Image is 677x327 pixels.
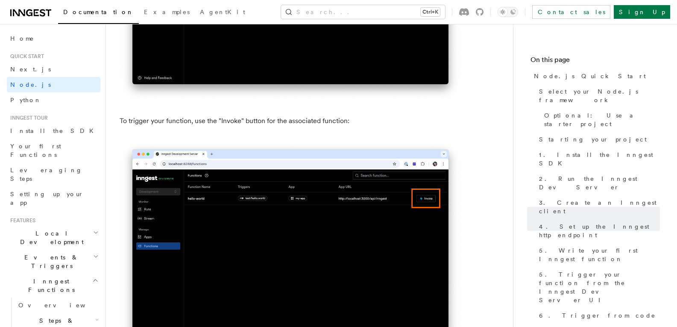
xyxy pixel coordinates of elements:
[10,127,99,134] span: Install the SDK
[539,150,660,168] span: 1. Install the Inngest SDK
[7,53,44,60] span: Quick start
[539,198,660,215] span: 3. Create an Inngest client
[7,217,35,224] span: Features
[15,298,100,313] a: Overview
[7,253,93,270] span: Events & Triggers
[539,135,647,144] span: Starting your project
[536,195,660,219] a: 3. Create an Inngest client
[541,108,660,132] a: Optional: Use a starter project
[144,9,190,15] span: Examples
[7,138,100,162] a: Your first Functions
[536,267,660,308] a: 5. Trigger your function from the Inngest Dev Server UI
[7,77,100,92] a: Node.js
[532,5,610,19] a: Contact sales
[539,270,660,304] span: 5. Trigger your function from the Inngest Dev Server UI
[536,84,660,108] a: Select your Node.js framework
[7,186,100,210] a: Setting up your app
[200,9,245,15] span: AgentKit
[10,34,34,43] span: Home
[539,222,660,239] span: 4. Set up the Inngest http endpoint
[10,191,84,206] span: Setting up your app
[498,7,518,17] button: Toggle dark mode
[18,302,106,309] span: Overview
[536,171,660,195] a: 2. Run the Inngest Dev Server
[539,87,660,104] span: Select your Node.js framework
[10,97,41,103] span: Python
[281,5,445,19] button: Search...Ctrl+K
[539,311,656,320] span: 6. Trigger from code
[536,308,660,323] a: 6. Trigger from code
[539,174,660,191] span: 2. Run the Inngest Dev Server
[58,3,139,24] a: Documentation
[7,62,100,77] a: Next.js
[536,243,660,267] a: 5. Write your first Inngest function
[544,111,660,128] span: Optional: Use a starter project
[614,5,670,19] a: Sign Up
[7,229,93,246] span: Local Development
[139,3,195,23] a: Examples
[63,9,134,15] span: Documentation
[7,277,92,294] span: Inngest Functions
[7,123,100,138] a: Install the SDK
[539,246,660,263] span: 5. Write your first Inngest function
[7,92,100,108] a: Python
[7,162,100,186] a: Leveraging Steps
[10,167,82,182] span: Leveraging Steps
[530,55,660,68] h4: On this page
[7,226,100,250] button: Local Development
[534,72,646,80] span: Node.js Quick Start
[7,250,100,274] button: Events & Triggers
[120,115,461,127] p: To trigger your function, use the "Invoke" button for the associated function:
[7,115,48,121] span: Inngest tour
[10,81,51,88] span: Node.js
[536,132,660,147] a: Starting your project
[10,143,61,158] span: Your first Functions
[7,31,100,46] a: Home
[530,68,660,84] a: Node.js Quick Start
[10,66,51,73] span: Next.js
[536,219,660,243] a: 4. Set up the Inngest http endpoint
[7,274,100,298] button: Inngest Functions
[421,8,440,16] kbd: Ctrl+K
[536,147,660,171] a: 1. Install the Inngest SDK
[195,3,250,23] a: AgentKit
